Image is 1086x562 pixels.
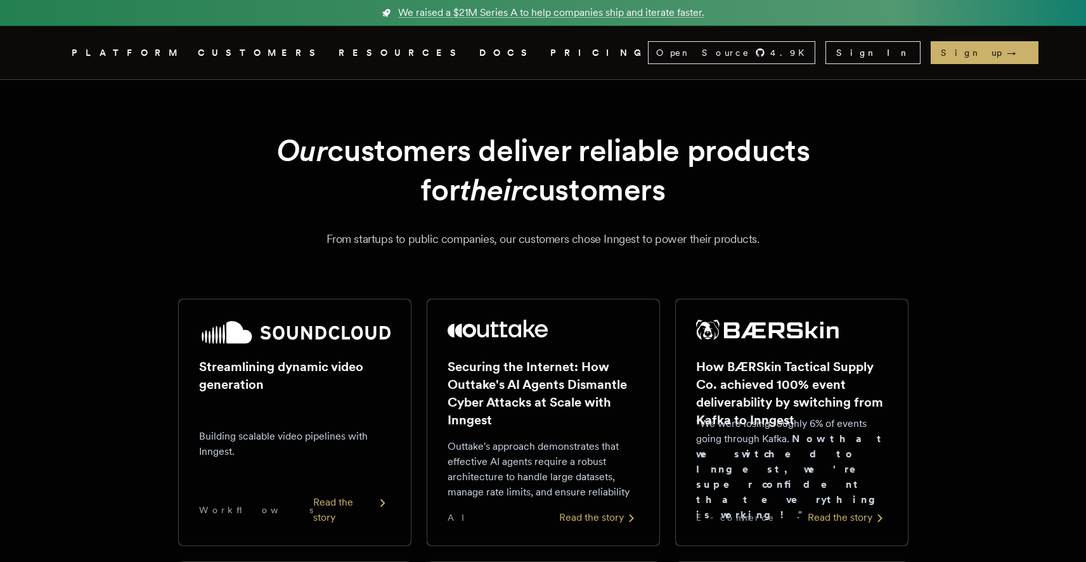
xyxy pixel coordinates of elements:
button: PLATFORM [72,45,183,61]
a: BÆRSkin Tactical Supply Co. logoHow BÆRSkin Tactical Supply Co. achieved 100% event deliverabilit... [675,299,908,546]
img: BÆRSkin Tactical Supply Co. [696,320,839,340]
span: We raised a $21M Series A to help companies ship and iterate faster. [398,5,704,20]
span: AI [448,511,475,524]
span: Workflows [199,504,313,516]
p: Outtake's approach demonstrates that effective AI agents require a robust architecture to handle ... [448,439,639,500]
span: 4.9 K [770,46,812,59]
a: DOCS [479,45,535,61]
span: Open Source [656,46,750,59]
a: PRICING [550,45,648,61]
a: Sign up [931,41,1038,64]
img: SoundCloud [199,320,391,345]
h1: customers deliver reliable products for customers [209,131,878,210]
em: their [460,171,522,208]
span: E-commerce [696,511,775,524]
p: From startups to public companies, our customers chose Inngest to power their products. [87,230,1000,248]
em: Our [276,132,328,169]
p: "We were losing roughly 6% of events going through Kafka. ." [696,416,888,523]
h2: Securing the Internet: How Outtake's AI Agents Dismantle Cyber Attacks at Scale with Inngest [448,358,639,429]
a: Sign In [825,41,921,64]
a: Outtake logoSecuring the Internet: How Outtake's AI Agents Dismantle Cyber Attacks at Scale with ... [427,299,660,546]
h2: Streamlining dynamic video generation [199,358,391,393]
nav: Global [36,26,1050,79]
a: SoundCloud logoStreamlining dynamic video generationBuilding scalable video pipelines with Innges... [178,299,411,546]
h2: How BÆRSkin Tactical Supply Co. achieved 100% event deliverability by switching from Kafka to Inn... [696,358,888,429]
img: Outtake [448,320,548,337]
a: CUSTOMERS [198,45,323,61]
button: RESOURCES [339,45,464,61]
div: Read the story [808,510,888,525]
p: Building scalable video pipelines with Inngest. [199,429,391,459]
span: → [1007,46,1028,59]
div: Read the story [313,495,391,525]
div: Read the story [559,510,639,525]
